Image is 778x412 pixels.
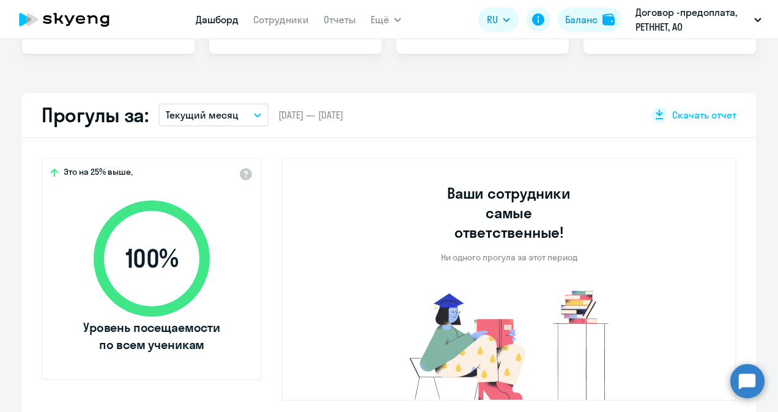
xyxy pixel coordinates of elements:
[487,12,498,27] span: RU
[441,252,577,263] p: Ни одного прогула за этот период
[565,12,598,27] div: Баланс
[158,103,269,127] button: Текущий месяц
[64,166,133,181] span: Это на 25% выше,
[478,7,519,32] button: RU
[42,103,149,127] h2: Прогулы за:
[431,183,588,242] h3: Ваши сотрудники самые ответственные!
[672,108,736,122] span: Скачать отчет
[635,5,749,34] p: Договор -предоплата, РЕТННЕТ, АО
[371,12,389,27] span: Ещё
[558,7,622,32] button: Балансbalance
[324,13,356,26] a: Отчеты
[253,13,309,26] a: Сотрудники
[81,319,222,353] span: Уровень посещаемости по всем ученикам
[166,108,239,122] p: Текущий месяц
[278,108,343,122] span: [DATE] — [DATE]
[81,244,222,273] span: 100 %
[602,13,615,26] img: balance
[196,13,239,26] a: Дашборд
[387,287,632,400] img: no-truants
[371,7,401,32] button: Ещё
[629,5,768,34] button: Договор -предоплата, РЕТННЕТ, АО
